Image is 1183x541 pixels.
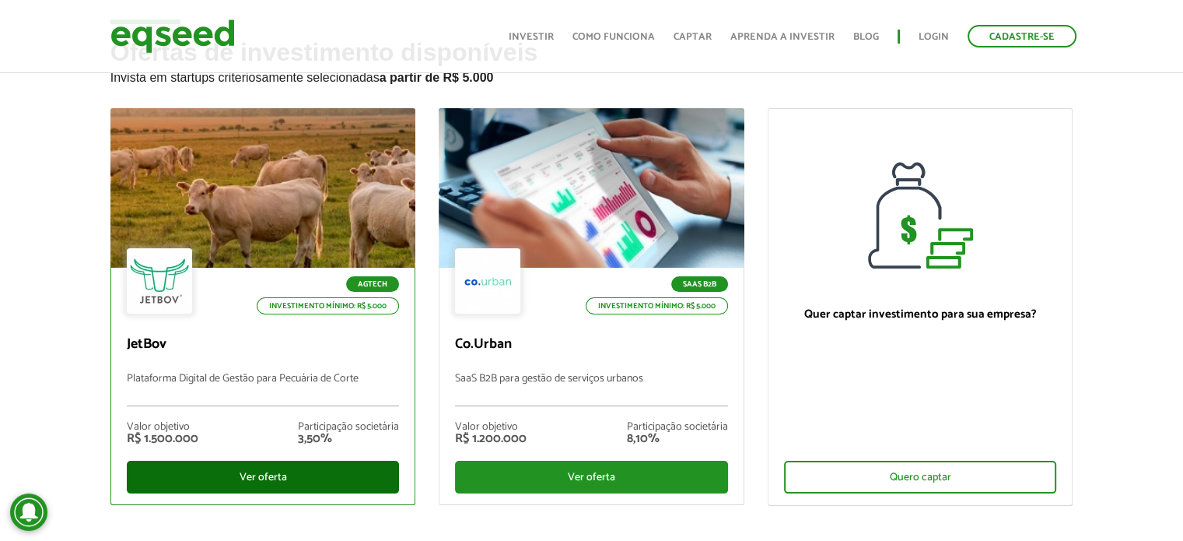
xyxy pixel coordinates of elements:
[127,461,400,494] div: Ver oferta
[298,422,399,433] div: Participação societária
[110,39,1073,108] h2: Ofertas de investimento disponíveis
[127,422,198,433] div: Valor objetivo
[671,276,728,292] p: SaaS B2B
[968,25,1076,47] a: Cadastre-se
[768,108,1073,506] a: Quer captar investimento para sua empresa? Quero captar
[784,307,1057,321] p: Quer captar investimento para sua empresa?
[257,297,399,314] p: Investimento mínimo: R$ 5.000
[455,336,728,353] p: Co.Urban
[110,66,1073,85] p: Invista em startups criteriosamente selecionadas
[346,276,399,292] p: Agtech
[298,433,399,445] div: 3,50%
[853,32,879,42] a: Blog
[127,433,198,445] div: R$ 1.500.000
[110,16,235,57] img: EqSeed
[730,32,835,42] a: Aprenda a investir
[380,71,494,84] strong: a partir de R$ 5.000
[439,108,744,505] a: SaaS B2B Investimento mínimo: R$ 5.000 Co.Urban SaaS B2B para gestão de serviços urbanos Valor ob...
[509,32,554,42] a: Investir
[455,422,527,433] div: Valor objetivo
[627,433,728,445] div: 8,10%
[627,422,728,433] div: Participação societária
[127,373,400,406] p: Plataforma Digital de Gestão para Pecuária de Corte
[110,108,416,505] a: Agtech Investimento mínimo: R$ 5.000 JetBov Plataforma Digital de Gestão para Pecuária de Corte V...
[784,461,1057,494] div: Quero captar
[127,336,400,353] p: JetBov
[572,32,655,42] a: Como funciona
[586,297,728,314] p: Investimento mínimo: R$ 5.000
[455,433,527,445] div: R$ 1.200.000
[674,32,712,42] a: Captar
[455,373,728,406] p: SaaS B2B para gestão de serviços urbanos
[455,461,728,494] div: Ver oferta
[919,32,949,42] a: Login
